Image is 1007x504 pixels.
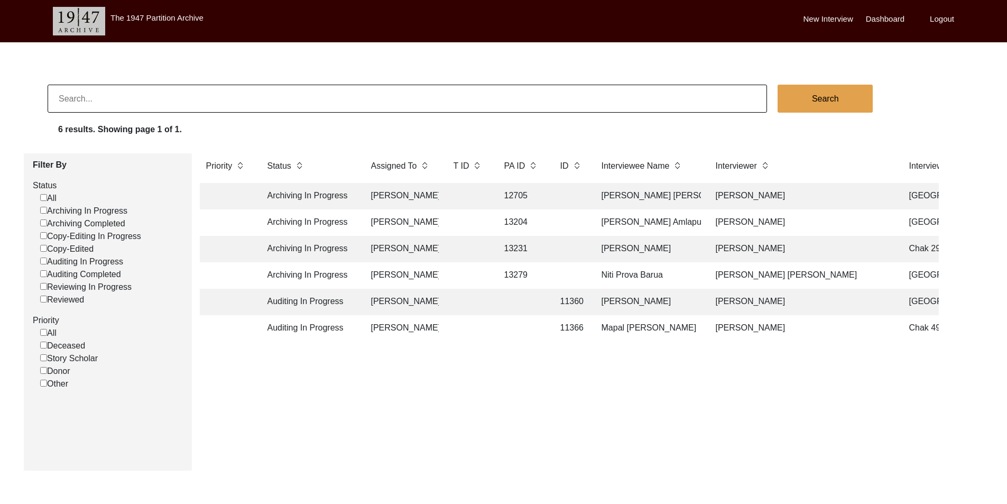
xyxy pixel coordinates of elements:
[40,340,85,352] label: Deceased
[554,315,587,342] td: 11366
[560,160,569,172] label: ID
[40,378,68,390] label: Other
[709,315,894,342] td: [PERSON_NAME]
[110,13,204,22] label: The 1947 Partition Archive
[40,207,47,214] input: Archiving In Progress
[930,13,954,25] label: Logout
[40,255,123,268] label: Auditing In Progress
[40,327,57,340] label: All
[473,160,481,171] img: sort-button.png
[365,315,439,342] td: [PERSON_NAME]
[709,262,894,289] td: [PERSON_NAME] [PERSON_NAME]
[261,289,356,315] td: Auditing In Progress
[573,160,580,171] img: sort-button.png
[236,160,244,171] img: sort-button.png
[261,183,356,209] td: Archiving In Progress
[40,245,47,252] input: Copy-Edited
[529,160,537,171] img: sort-button.png
[595,236,701,262] td: [PERSON_NAME]
[40,243,94,255] label: Copy-Edited
[40,367,47,374] input: Donor
[803,13,853,25] label: New Interview
[261,315,356,342] td: Auditing In Progress
[498,209,546,236] td: 13204
[673,160,681,171] img: sort-button.png
[778,85,873,113] button: Search
[295,160,303,171] img: sort-button.png
[365,236,439,262] td: [PERSON_NAME]
[40,217,125,230] label: Archiving Completed
[40,205,127,217] label: Archiving In Progress
[40,342,47,349] input: Deceased
[595,289,701,315] td: [PERSON_NAME]
[40,365,70,378] label: Donor
[709,183,894,209] td: [PERSON_NAME]
[33,314,184,327] label: Priority
[498,236,546,262] td: 13231
[371,160,417,172] label: Assigned To
[595,262,701,289] td: Niti Prova Barua
[40,192,57,205] label: All
[40,194,47,201] input: All
[454,160,469,172] label: T ID
[554,289,587,315] td: 11360
[761,160,769,171] img: sort-button.png
[40,268,121,281] label: Auditing Completed
[40,281,132,294] label: Reviewing In Progress
[40,219,47,226] input: Archiving Completed
[40,354,47,361] input: Story Scholar
[595,209,701,236] td: [PERSON_NAME] Amlapuri (Jambgi)
[866,13,904,25] label: Dashboard
[40,230,141,243] label: Copy-Editing In Progress
[40,352,98,365] label: Story Scholar
[716,160,757,172] label: Interviewer
[40,329,47,336] input: All
[40,296,47,303] input: Reviewed
[261,209,356,236] td: Archiving In Progress
[504,160,525,172] label: PA ID
[498,183,546,209] td: 12705
[421,160,428,171] img: sort-button.png
[261,236,356,262] td: Archiving In Progress
[709,236,894,262] td: [PERSON_NAME]
[53,7,105,35] img: header-logo.png
[40,270,47,277] input: Auditing Completed
[709,289,894,315] td: [PERSON_NAME]
[33,159,184,171] label: Filter By
[595,183,701,209] td: [PERSON_NAME] [PERSON_NAME]
[40,258,47,264] input: Auditing In Progress
[365,289,439,315] td: [PERSON_NAME]
[261,262,356,289] td: Archiving In Progress
[40,294,84,306] label: Reviewed
[40,232,47,239] input: Copy-Editing In Progress
[365,262,439,289] td: [PERSON_NAME]
[498,262,546,289] td: 13279
[40,380,47,387] input: Other
[365,183,439,209] td: [PERSON_NAME]
[602,160,670,172] label: Interviewee Name
[709,209,894,236] td: [PERSON_NAME]
[58,123,182,136] label: 6 results. Showing page 1 of 1.
[365,209,439,236] td: [PERSON_NAME]
[40,283,47,290] input: Reviewing In Progress
[206,160,233,172] label: Priority
[33,179,184,192] label: Status
[595,315,701,342] td: Mapal [PERSON_NAME]
[267,160,291,172] label: Status
[48,85,767,113] input: Search...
